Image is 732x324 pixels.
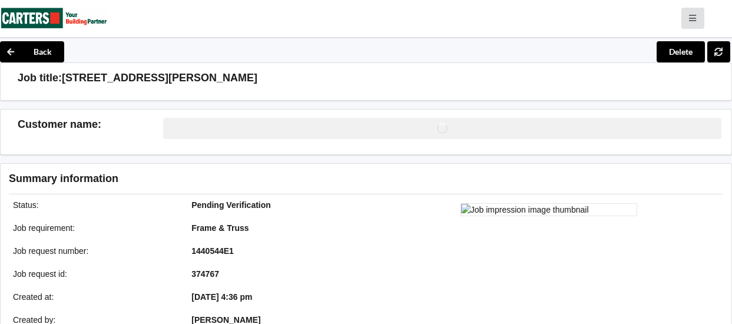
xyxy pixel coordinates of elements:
[191,269,219,279] b: 374767
[657,41,705,62] button: Delete
[5,245,183,257] div: Job request number :
[461,203,637,216] img: Job impression image thumbnail
[5,199,183,211] div: Status :
[5,268,183,280] div: Job request id :
[62,71,257,85] h3: [STREET_ADDRESS][PERSON_NAME]
[191,223,249,233] b: Frame & Truss
[191,200,271,210] b: Pending Verification
[9,172,541,186] h3: Summary information
[18,71,62,85] h3: Job title:
[5,291,183,303] div: Created at :
[5,222,183,234] div: Job requirement :
[18,118,163,131] h3: Customer name :
[191,292,252,302] b: [DATE] 4:36 pm
[191,246,234,256] b: 1440544E1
